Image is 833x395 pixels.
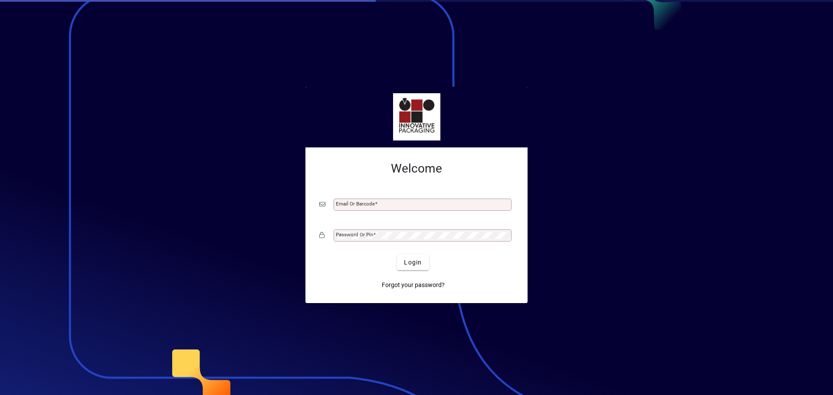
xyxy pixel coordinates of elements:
span: Forgot your password? [382,281,445,290]
mat-label: Email or Barcode [336,201,375,207]
button: Login [397,255,429,270]
span: Login [404,258,422,267]
a: Forgot your password? [378,277,448,293]
h2: Welcome [319,161,514,176]
mat-label: Password or Pin [336,232,373,238]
